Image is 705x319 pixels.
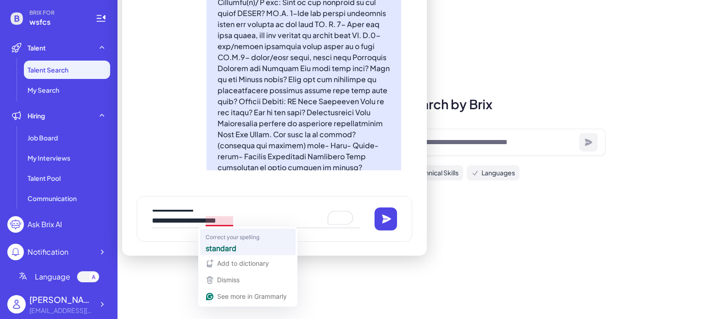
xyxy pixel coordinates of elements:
div: Notification [28,246,68,257]
span: Hiring [28,111,45,120]
span: Talent Pool [28,173,61,183]
span: Technical Skills [414,168,459,178]
span: Talent Search [28,65,68,74]
span: My Search [28,85,59,95]
span: My Interviews [28,153,70,162]
span: BRIX FOR [29,9,84,17]
span: Communication [28,194,77,203]
span: Talent [28,43,46,52]
div: delapp [29,293,94,306]
div: freichdelapp@wsfcs.k12.nc.us [29,306,94,315]
img: user_logo.png [7,295,26,313]
span: wsfcs [29,17,84,28]
span: Language [35,271,70,282]
div: Ask Brix AI [28,219,62,230]
span: Job Board [28,133,58,142]
span: Languages [481,168,515,178]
